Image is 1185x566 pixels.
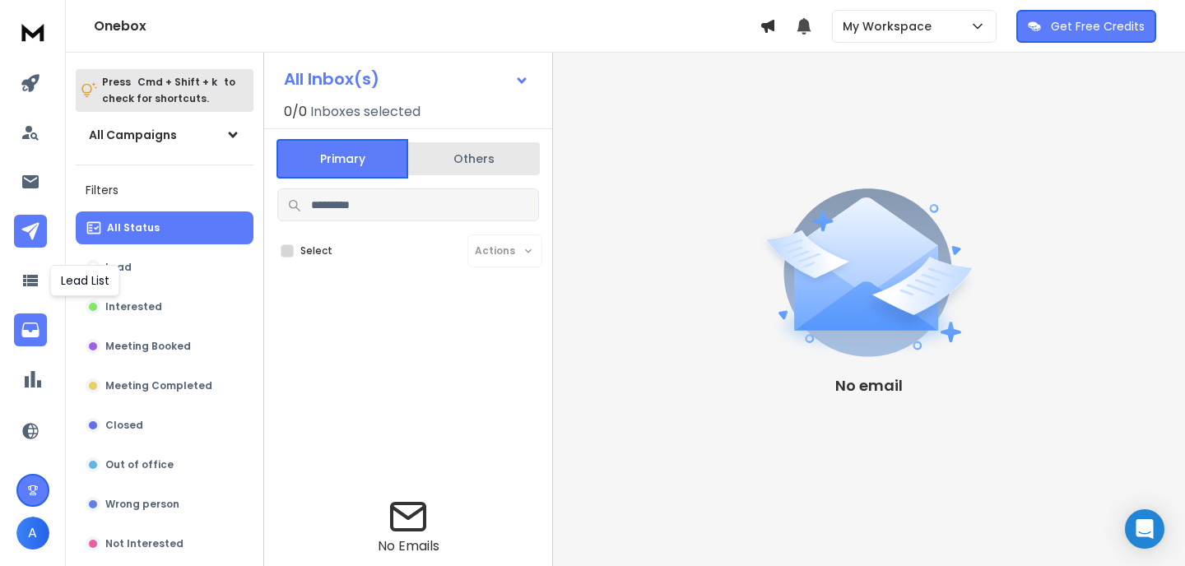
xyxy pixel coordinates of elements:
p: Not Interested [105,537,184,550]
button: Meeting Booked [76,330,253,363]
button: Closed [76,409,253,442]
img: logo [16,16,49,47]
p: All Status [107,221,160,234]
button: Interested [76,290,253,323]
button: Wrong person [76,488,253,521]
p: Interested [105,300,162,313]
p: Get Free Credits [1051,18,1145,35]
p: Closed [105,419,143,432]
button: All Inbox(s) [271,63,542,95]
button: A [16,517,49,550]
p: Meeting Booked [105,340,191,353]
h1: Onebox [94,16,760,36]
div: Open Intercom Messenger [1125,509,1164,549]
p: No Emails [378,536,439,556]
button: Lead [76,251,253,284]
button: Get Free Credits [1016,10,1156,43]
p: Press to check for shortcuts. [102,74,235,107]
label: Select [300,244,332,257]
button: Primary [276,139,408,179]
button: All Campaigns [76,118,253,151]
span: Cmd + Shift + k [135,72,220,91]
h1: All Inbox(s) [284,71,379,87]
button: Others [408,141,540,177]
p: Wrong person [105,498,179,511]
h3: Filters [76,179,253,202]
h3: Inboxes selected [310,102,421,122]
button: All Status [76,211,253,244]
button: Meeting Completed [76,369,253,402]
button: Out of office [76,448,253,481]
button: Not Interested [76,527,253,560]
p: Lead [105,261,132,274]
p: Meeting Completed [105,379,212,392]
p: Out of office [105,458,174,471]
div: Lead List [50,265,120,296]
p: No email [835,374,903,397]
span: 0 / 0 [284,102,307,122]
h1: All Campaigns [89,127,177,143]
p: My Workspace [843,18,938,35]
